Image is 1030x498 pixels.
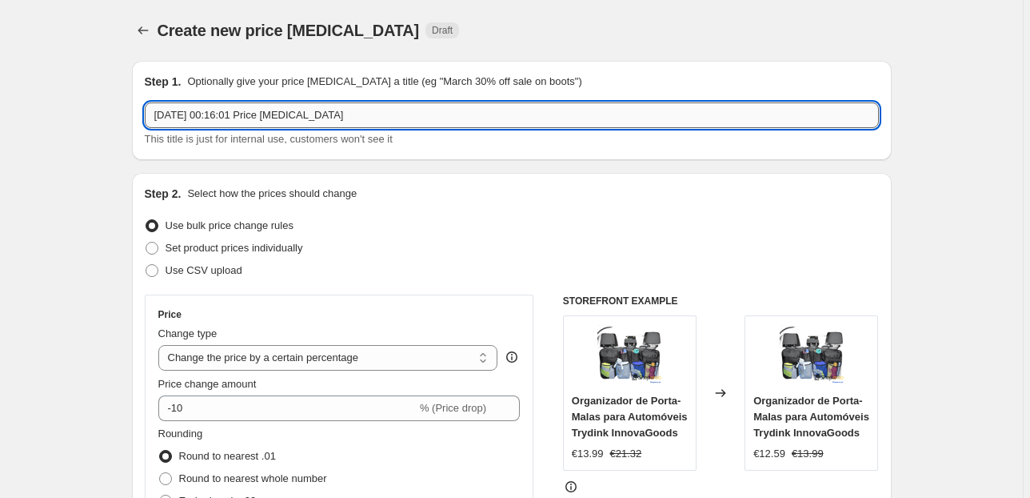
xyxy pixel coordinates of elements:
[563,295,879,307] h6: STOREFRONT EXAMPLE
[166,242,303,254] span: Set product prices individually
[166,264,242,276] span: Use CSV upload
[432,24,453,37] span: Draft
[753,446,785,462] div: €12.59
[158,396,417,421] input: -15
[166,219,293,231] span: Use bulk price change rules
[504,349,520,365] div: help
[572,395,688,439] span: Organizador de Porta-Malas para Automóveis Trydink InnovaGoods
[610,446,642,462] strike: €21.32
[158,378,257,390] span: Price change amount
[420,402,486,414] span: % (Price drop)
[158,22,420,39] span: Create new price [MEDICAL_DATA]
[145,186,182,202] h2: Step 2.
[572,446,604,462] div: €13.99
[158,308,182,321] h3: Price
[187,74,581,90] p: Optionally give your price [MEDICAL_DATA] a title (eg "March 30% off sale on boots")
[158,428,203,440] span: Rounding
[145,102,879,128] input: 30% off holiday sale
[179,472,327,484] span: Round to nearest whole number
[145,133,393,145] span: This title is just for internal use, customers won't see it
[753,395,869,439] span: Organizador de Porta-Malas para Automóveis Trydink InnovaGoods
[187,186,357,202] p: Select how the prices should change
[158,327,218,339] span: Change type
[179,450,276,462] span: Round to nearest .01
[780,324,844,388] img: organizador-de-porta-malas-para-automoveis-trydink-innovagoods-603_80x.webp
[132,19,154,42] button: Price change jobs
[145,74,182,90] h2: Step 1.
[597,324,661,388] img: organizador-de-porta-malas-para-automoveis-trydink-innovagoods-603_80x.webp
[792,446,824,462] strike: €13.99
